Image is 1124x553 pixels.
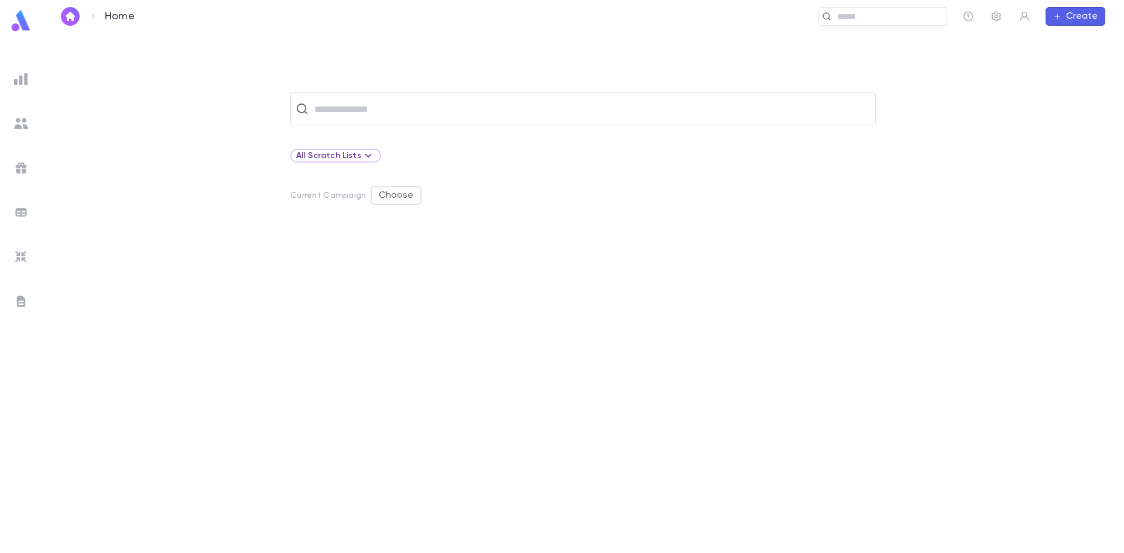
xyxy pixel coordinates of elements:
img: batches_grey.339ca447c9d9533ef1741baa751efc33.svg [14,205,28,219]
button: Create [1046,7,1105,26]
p: Current Campaign [290,191,366,200]
img: home_white.a664292cf8c1dea59945f0da9f25487c.svg [63,12,77,21]
img: logo [9,9,33,32]
div: All Scratch Lists [296,149,375,163]
img: reports_grey.c525e4749d1bce6a11f5fe2a8de1b229.svg [14,72,28,86]
img: students_grey.60c7aba0da46da39d6d829b817ac14fc.svg [14,116,28,130]
p: Home [105,10,135,23]
div: All Scratch Lists [290,149,381,163]
img: imports_grey.530a8a0e642e233f2baf0ef88e8c9fcb.svg [14,250,28,264]
img: campaigns_grey.99e729a5f7ee94e3726e6486bddda8f1.svg [14,161,28,175]
button: Choose [371,186,421,205]
img: letters_grey.7941b92b52307dd3b8a917253454ce1c.svg [14,294,28,308]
